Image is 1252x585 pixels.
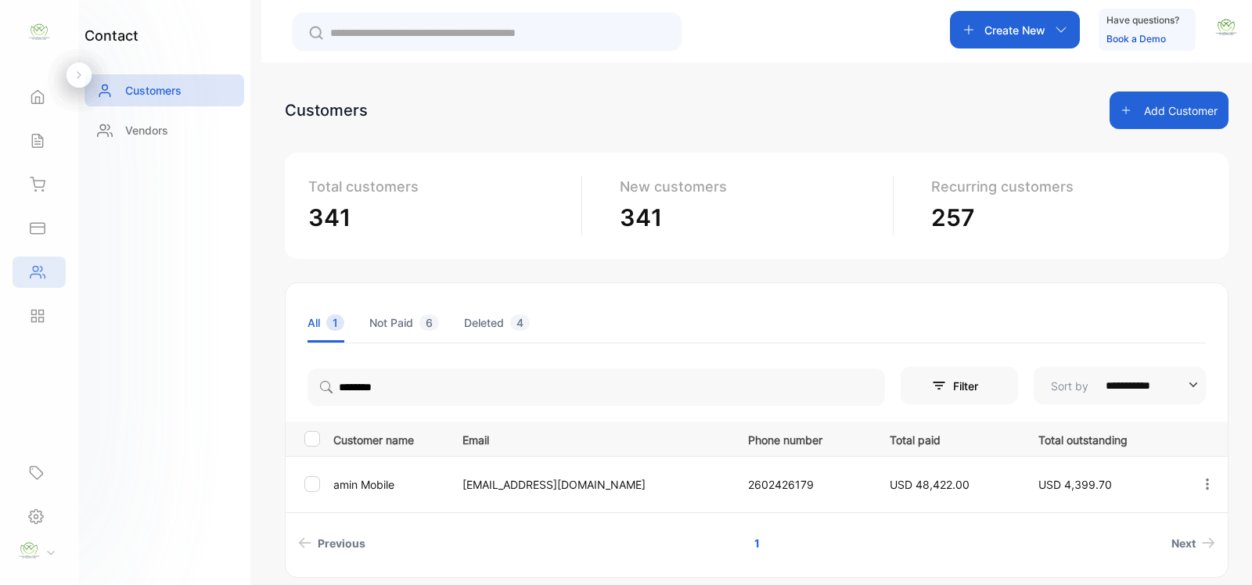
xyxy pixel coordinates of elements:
[292,529,372,558] a: Previous page
[984,22,1045,38] p: Create New
[1038,429,1167,448] p: Total outstanding
[1110,92,1229,129] button: Add Customer
[620,200,880,235] p: 341
[125,122,168,138] p: Vendors
[85,114,244,146] a: Vendors
[620,176,880,197] p: New customers
[419,314,439,331] span: 6
[125,82,182,99] p: Customers
[1051,378,1088,394] p: Sort by
[85,25,139,46] h1: contact
[1214,16,1238,39] img: avatar
[462,429,716,448] p: Email
[1214,11,1238,48] button: avatar
[1034,367,1206,404] button: Sort by
[464,303,530,343] li: Deleted
[308,176,569,197] p: Total customers
[931,200,1193,235] p: 257
[318,535,365,551] span: Previous
[333,429,443,448] p: Customer name
[890,429,1006,448] p: Total paid
[736,529,779,558] a: Page 1 is your current page
[748,429,858,448] p: Phone number
[1106,13,1179,28] p: Have questions?
[285,99,368,122] div: Customers
[748,476,858,493] p: 2602426179
[286,529,1228,558] ul: Pagination
[17,539,41,562] img: profile
[85,74,244,106] a: Customers
[950,11,1080,48] button: Create New
[333,476,443,493] p: amin Mobile
[1038,478,1112,491] span: USD 4,399.70
[1186,519,1252,585] iframe: LiveChat chat widget
[890,478,970,491] span: USD 48,422.00
[1106,33,1166,45] a: Book a Demo
[931,176,1193,197] p: Recurring customers
[1171,535,1196,551] span: Next
[308,303,344,343] li: All
[326,314,344,331] span: 1
[27,20,51,44] img: logo
[308,200,569,235] p: 341
[1165,529,1221,558] a: Next page
[510,314,530,331] span: 4
[462,476,716,493] p: [EMAIL_ADDRESS][DOMAIN_NAME]
[369,303,439,343] li: Not Paid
